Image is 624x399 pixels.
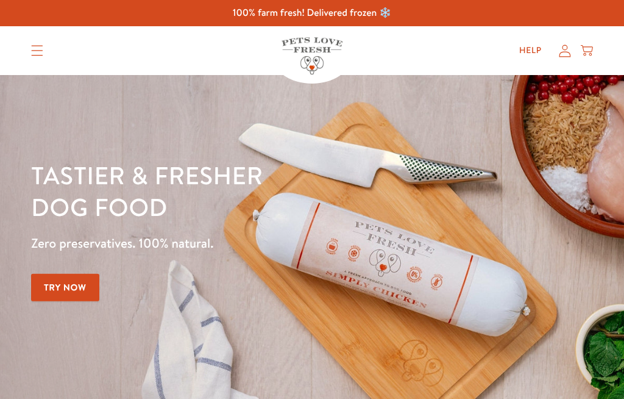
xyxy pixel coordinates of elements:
a: Try Now [31,274,99,301]
a: Help [509,38,551,63]
h1: Tastier & fresher dog food [31,159,405,223]
summary: Translation missing: en.sections.header.menu [21,35,53,66]
img: Pets Love Fresh [282,37,342,74]
p: Zero preservatives. 100% natural. [31,232,405,254]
